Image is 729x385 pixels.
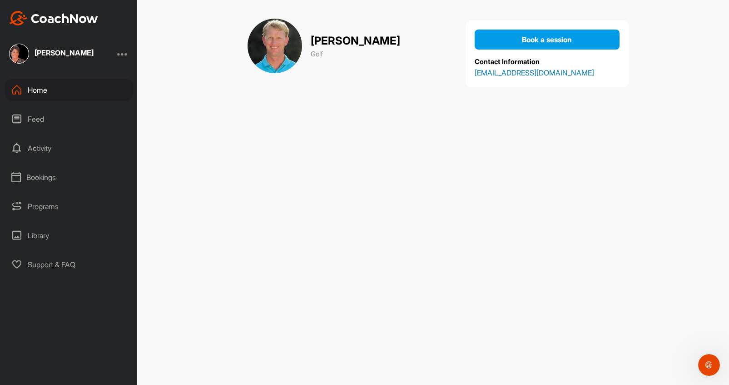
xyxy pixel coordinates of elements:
[42,256,140,274] button: Send us a message
[67,4,116,20] h1: Messages
[5,195,133,218] div: Programs
[9,44,29,64] img: square_0c5b2748e67f61eb9f3e274c0a51446e.jpg
[475,30,620,50] button: Book a session
[311,33,400,49] p: [PERSON_NAME]
[247,18,303,74] img: cover
[60,151,121,162] h2: No messages
[5,253,133,276] div: Support & FAQ
[121,284,182,320] button: Help
[475,67,620,78] a: [EMAIL_ADDRESS][DOMAIN_NAME]
[5,108,133,130] div: Feed
[475,57,620,67] p: Contact Information
[21,306,40,313] span: Home
[522,35,572,44] span: Book a session
[159,4,176,20] div: Close
[5,79,133,101] div: Home
[5,137,133,160] div: Activity
[21,171,161,180] span: Messages from the team will be shown here
[9,11,98,25] img: CoachNow
[35,49,94,56] div: [PERSON_NAME]
[73,306,108,313] span: Messages
[5,166,133,189] div: Bookings
[311,49,400,60] p: Golf
[698,354,720,376] iframe: Intercom live chat
[60,284,121,320] button: Messages
[144,306,159,313] span: Help
[5,224,133,247] div: Library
